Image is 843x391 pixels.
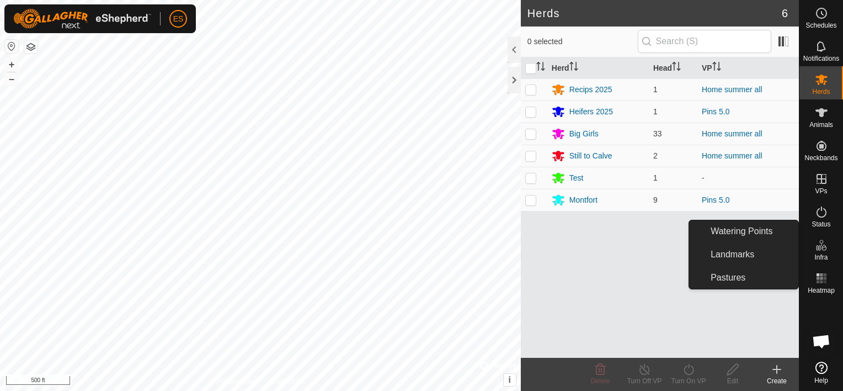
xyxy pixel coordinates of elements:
span: 2 [653,151,658,160]
span: 1 [653,85,658,94]
div: Still to Calve [569,150,612,162]
button: i [504,374,516,386]
a: Help [799,357,843,388]
span: Neckbands [804,155,837,161]
td: - [697,167,799,189]
div: Heifers 2025 [569,106,613,118]
span: 9 [653,196,658,204]
a: Privacy Policy [217,377,258,387]
a: Home summer all [702,85,762,94]
span: Status [812,221,830,228]
span: 33 [653,129,662,138]
input: Search (S) [638,30,771,53]
span: Herds [812,88,830,95]
th: VP [697,57,799,79]
a: Home summer all [702,129,762,138]
span: Notifications [803,55,839,62]
th: Head [649,57,697,79]
span: Schedules [805,22,836,29]
div: Big Girls [569,128,599,140]
button: Map Layers [24,40,38,54]
div: Edit [711,376,755,386]
a: Landmarks [704,244,798,266]
img: Gallagher Logo [13,9,151,29]
a: Open chat [805,325,838,358]
li: Landmarks [689,244,798,266]
span: Watering Points [711,225,772,238]
button: Reset Map [5,40,18,53]
a: Contact Us [271,377,304,387]
p-sorticon: Activate to sort [672,64,681,72]
span: i [509,375,511,384]
div: Recips 2025 [569,84,612,96]
span: 1 [653,173,658,182]
div: Test [569,172,584,184]
span: Delete [591,377,610,385]
button: – [5,72,18,86]
div: Turn Off VP [622,376,666,386]
li: Pastures [689,267,798,289]
p-sorticon: Activate to sort [569,64,578,72]
span: 0 selected [527,36,638,47]
span: Pastures [711,271,745,284]
span: 6 [782,5,788,22]
span: 1 [653,107,658,116]
span: Landmarks [711,248,754,261]
span: Heatmap [808,287,835,294]
p-sorticon: Activate to sort [712,64,721,72]
span: Help [814,377,828,384]
a: Pins 5.0 [702,107,730,116]
span: VPs [815,188,827,194]
button: + [5,58,18,71]
span: ES [173,13,184,25]
a: Home summer all [702,151,762,160]
p-sorticon: Activate to sort [536,64,545,72]
div: Create [755,376,799,386]
th: Herd [547,57,649,79]
div: Montfort [569,194,597,206]
h2: Herds [527,7,782,20]
a: Pastures [704,267,798,289]
a: Watering Points [704,220,798,242]
span: Infra [814,254,828,261]
span: Animals [809,121,833,128]
a: Pins 5.0 [702,196,730,204]
div: Turn On VP [666,376,711,386]
li: Watering Points [689,220,798,242]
